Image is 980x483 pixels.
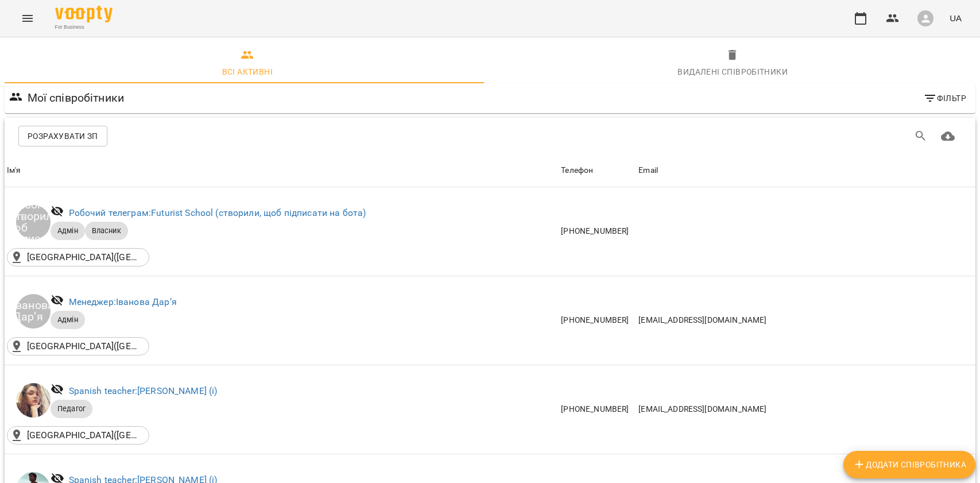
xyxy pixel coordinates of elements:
[934,122,962,150] button: Завантажити CSV
[561,164,634,177] span: Телефон
[14,5,41,32] button: Menu
[7,337,149,356] div: Futurist School(Київ, Україна)
[5,118,975,154] div: Table Toolbar
[51,315,85,325] span: Адмін
[7,426,149,445] div: Futurist School(Київ, Україна)
[16,205,51,239] div: Futurist School (створили, щоб підписати на бота)
[638,164,658,177] div: Sort
[561,164,593,177] div: Телефон
[7,164,556,177] span: Ім'я
[853,458,966,472] span: Додати співробітника
[69,385,218,396] a: Spanish teacher:[PERSON_NAME] (і)
[69,207,366,218] a: Робочий телеграм:Futurist School (створили, щоб підписати на бота)
[907,122,935,150] button: Пошук
[638,164,973,177] span: Email
[561,164,593,177] div: Sort
[636,365,975,454] td: [EMAIL_ADDRESS][DOMAIN_NAME]
[27,339,142,353] p: [GEOGRAPHIC_DATA]([GEOGRAPHIC_DATA], [GEOGRAPHIC_DATA])
[677,65,788,79] div: Видалені cпівробітники
[919,88,971,109] button: Фільтр
[16,383,51,418] img: Івашура Анна Вікторівна (і)
[28,129,98,143] span: Розрахувати ЗП
[222,65,273,79] div: Всі активні
[559,187,636,276] td: [PHONE_NUMBER]
[18,126,107,146] button: Розрахувати ЗП
[7,164,21,177] div: Sort
[27,250,142,264] p: [GEOGRAPHIC_DATA]([GEOGRAPHIC_DATA], [GEOGRAPHIC_DATA])
[7,248,149,266] div: Futurist School(Київ, Україна)
[85,226,128,236] span: Власник
[636,276,975,365] td: [EMAIL_ADDRESS][DOMAIN_NAME]
[51,404,92,414] span: Педагог
[69,296,177,307] a: Менеджер:Іванова Дарʼя
[945,7,966,29] button: UA
[843,451,975,478] button: Додати співробітника
[28,89,125,107] h6: Мої співробітники
[7,164,21,177] div: Ім'я
[27,428,142,442] p: [GEOGRAPHIC_DATA]([GEOGRAPHIC_DATA], [GEOGRAPHIC_DATA])
[51,226,85,236] span: Адмін
[55,24,113,31] span: For Business
[638,164,658,177] div: Email
[16,294,51,329] div: Іванова Дарʼя
[559,276,636,365] td: [PHONE_NUMBER]
[923,91,966,105] span: Фільтр
[55,6,113,22] img: Voopty Logo
[950,12,962,24] span: UA
[559,365,636,454] td: [PHONE_NUMBER]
